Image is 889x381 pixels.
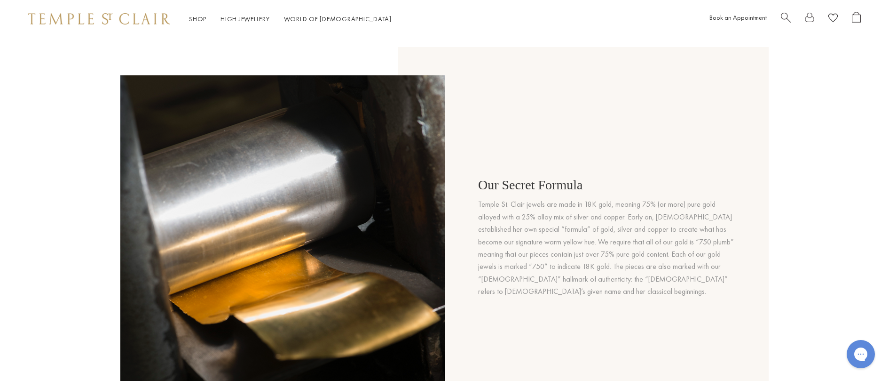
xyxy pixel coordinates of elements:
[781,12,791,26] a: Search
[189,15,206,23] a: ShopShop
[828,12,838,26] a: View Wishlist
[852,12,861,26] a: Open Shopping Bag
[28,13,170,24] img: Temple St. Clair
[478,178,739,193] h2: Our Secret Formula
[709,13,767,22] a: Book an Appointment
[478,198,739,298] p: Temple St. Clair jewels are made in 18K gold, meaning 75% (or more) pure gold alloyed with a 25% ...
[842,337,880,372] iframe: Gorgias live chat messenger
[284,15,392,23] a: World of [DEMOGRAPHIC_DATA]World of [DEMOGRAPHIC_DATA]
[220,15,270,23] a: High JewelleryHigh Jewellery
[189,13,392,25] nav: Main navigation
